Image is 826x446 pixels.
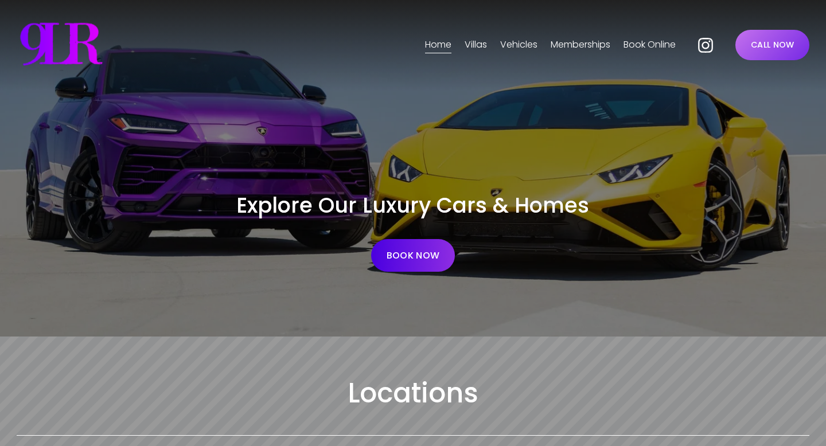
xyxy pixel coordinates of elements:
[500,36,537,54] a: folder dropdown
[500,37,537,53] span: Vehicles
[17,17,106,74] img: 999 Luxury Rentals
[551,36,610,54] a: Memberships
[696,36,715,54] a: Instagram
[624,36,676,54] a: Book Online
[17,375,809,410] h2: Locations
[236,190,589,220] span: Explore Our Luxury Cars & Homes
[465,36,487,54] a: folder dropdown
[425,36,451,54] a: Home
[371,239,455,272] a: BOOK NOW
[465,37,487,53] span: Villas
[735,30,809,60] a: CALL NOW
